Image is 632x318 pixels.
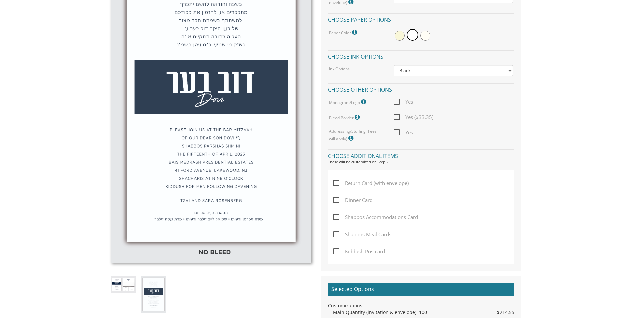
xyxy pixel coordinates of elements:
[328,13,514,25] h4: Choose paper options
[329,128,384,143] label: Addressing/Stuffing (Fees will apply)
[329,113,361,122] label: Bleed Border
[333,213,418,221] span: Shabbos Accommodations Card
[333,309,514,316] div: Main Quantity (invitation & envelope): 100
[333,230,391,239] span: Shabbos Meal Cards
[329,28,359,37] label: Paper Color
[333,196,373,204] span: Dinner Card
[328,50,514,62] h4: Choose ink options
[329,98,368,106] label: Monogram/Logo
[328,83,514,95] h4: Choose other options
[394,98,413,106] span: Yes
[333,179,409,187] span: Return Card (with envelope)
[328,149,514,161] h4: Choose additional items
[394,128,413,137] span: Yes
[497,309,514,316] span: $214.55
[394,113,433,121] span: Yes ($33.35)
[141,276,166,313] img: no%20bleed%20samples-3.jpg
[329,66,350,72] label: Ink Options
[328,302,514,309] div: Customizations:
[333,247,385,256] span: Kiddush Postcard
[328,159,514,165] div: These will be customized on Step 2
[111,276,136,293] img: bminv-thumb-17.jpg
[328,283,514,296] h2: Selected Options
